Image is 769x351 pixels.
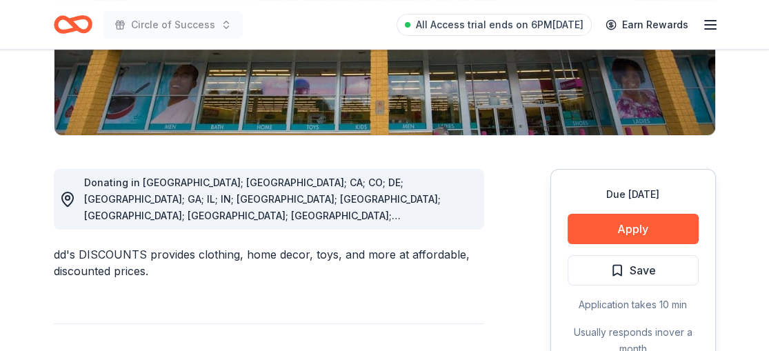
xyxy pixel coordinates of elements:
span: Circle of Success [131,17,215,33]
span: All Access trial ends on 6PM[DATE] [416,17,583,33]
a: Earn Rewards [597,12,697,37]
a: Home [54,8,92,41]
div: dd's DISCOUNTS provides clothing, home decor, toys, and more at affordable, discounted prices. [54,246,484,279]
a: All Access trial ends on 6PM[DATE] [397,14,592,36]
button: Circle of Success [103,11,243,39]
span: Save [630,261,656,279]
span: Donating in [GEOGRAPHIC_DATA]; [GEOGRAPHIC_DATA]; CA; CO; DE; [GEOGRAPHIC_DATA]; GA; IL; IN; [GEO... [84,177,441,254]
div: Due [DATE] [568,186,699,203]
button: Save [568,255,699,285]
div: Application takes 10 min [568,297,699,313]
button: Apply [568,214,699,244]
